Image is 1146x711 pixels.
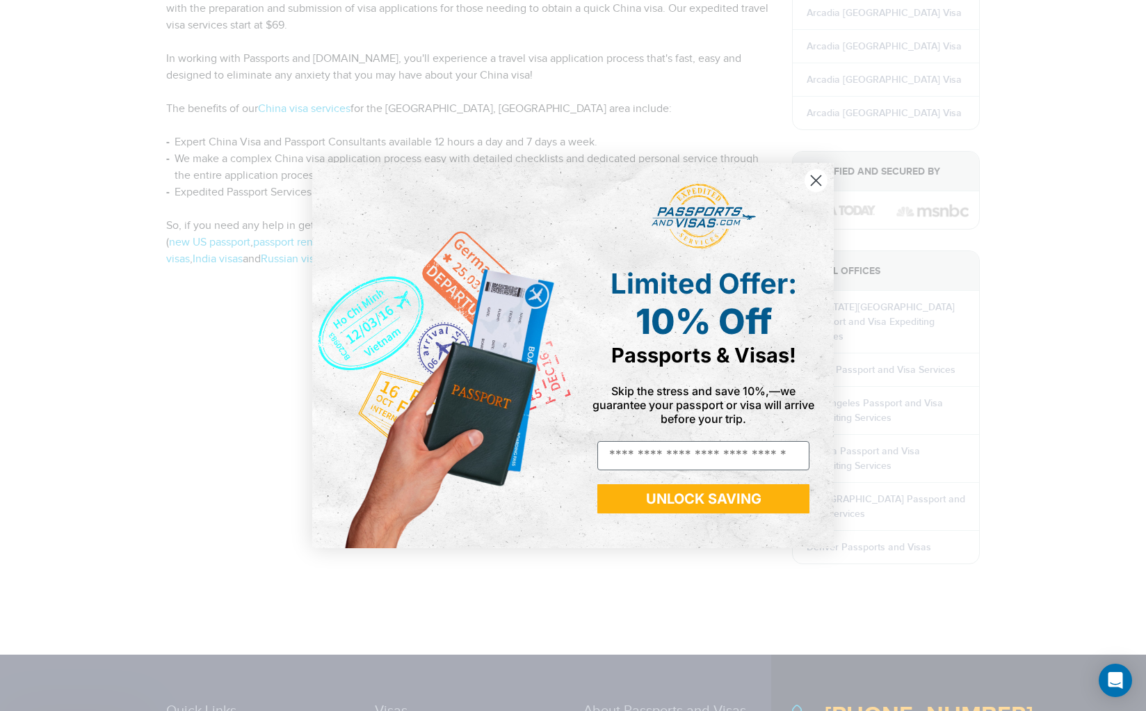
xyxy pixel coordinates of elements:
[597,484,809,513] button: UNLOCK SAVING
[804,168,828,193] button: Close dialog
[611,266,797,301] span: Limited Offer:
[636,301,772,342] span: 10% Off
[312,163,573,548] img: de9cda0d-0715-46ca-9a25-073762a91ba7.png
[592,384,814,426] span: Skip the stress and save 10%,—we guarantee your passport or visa will arrive before your trip.
[1099,664,1132,697] div: Open Intercom Messenger
[611,343,796,367] span: Passports & Visas!
[652,184,756,249] img: passports and visas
